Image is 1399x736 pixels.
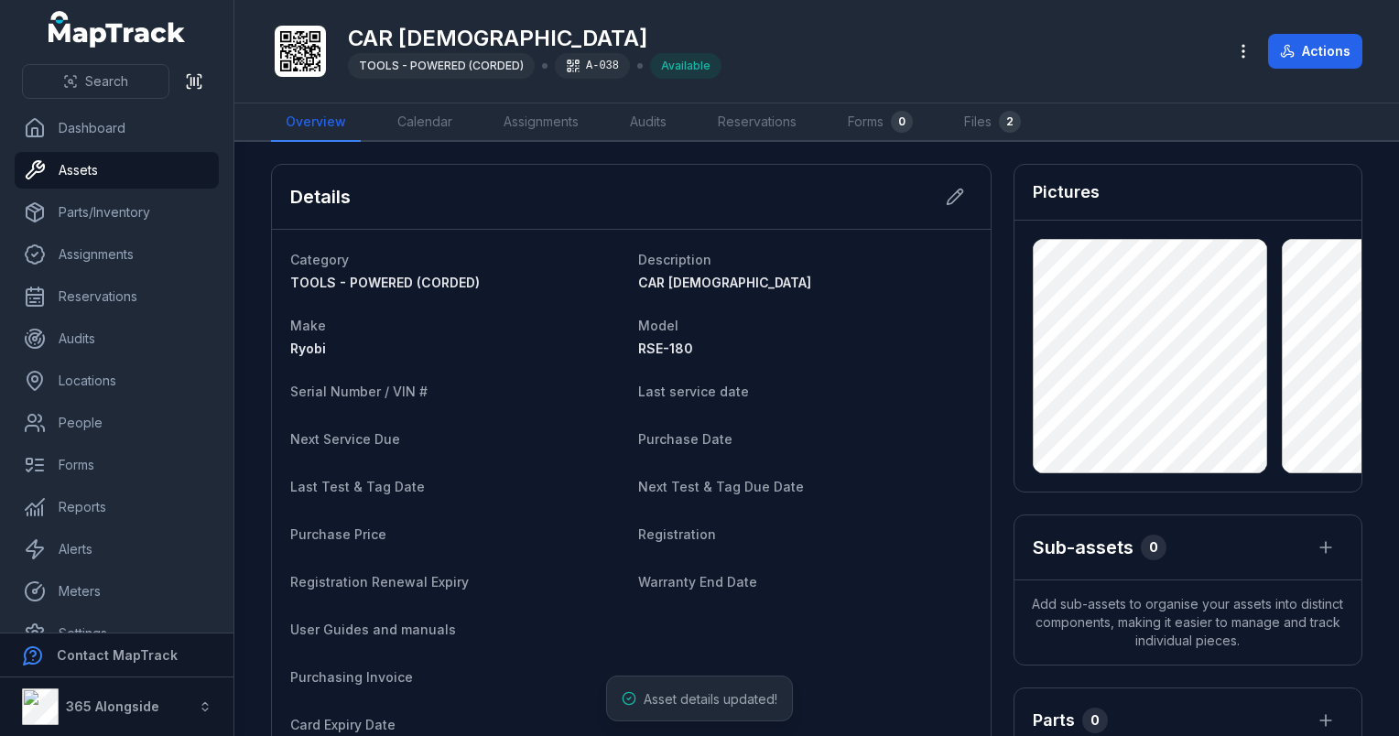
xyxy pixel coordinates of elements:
[290,341,326,356] span: Ryobi
[1141,535,1166,560] div: 0
[638,275,811,290] span: CAR [DEMOGRAPHIC_DATA]
[638,341,693,356] span: RSE-180
[49,11,186,48] a: MapTrack
[22,64,169,99] button: Search
[703,103,811,142] a: Reservations
[383,103,467,142] a: Calendar
[290,384,428,399] span: Serial Number / VIN #
[644,691,777,707] span: Asset details updated!
[1033,708,1075,733] h3: Parts
[290,318,326,333] span: Make
[359,59,524,72] span: TOOLS - POWERED (CORDED)
[290,479,425,494] span: Last Test & Tag Date
[15,194,219,231] a: Parts/Inventory
[638,431,732,447] span: Purchase Date
[638,526,716,542] span: Registration
[15,405,219,441] a: People
[15,489,219,525] a: Reports
[15,447,219,483] a: Forms
[15,236,219,273] a: Assignments
[290,526,386,542] span: Purchase Price
[638,384,749,399] span: Last service date
[290,717,396,732] span: Card Expiry Date
[290,669,413,685] span: Purchasing Invoice
[290,184,351,210] h2: Details
[348,24,721,53] h1: CAR [DEMOGRAPHIC_DATA]
[290,622,456,637] span: User Guides and manuals
[650,53,721,79] div: Available
[555,53,630,79] div: A-038
[833,103,927,142] a: Forms0
[999,111,1021,133] div: 2
[290,275,480,290] span: TOOLS - POWERED (CORDED)
[1033,535,1133,560] h2: Sub-assets
[1268,34,1362,69] button: Actions
[1014,580,1361,665] span: Add sub-assets to organise your assets into distinct components, making it easier to manage and t...
[638,479,804,494] span: Next Test & Tag Due Date
[638,318,678,333] span: Model
[15,152,219,189] a: Assets
[290,431,400,447] span: Next Service Due
[1033,179,1100,205] h3: Pictures
[15,278,219,315] a: Reservations
[1082,708,1108,733] div: 0
[949,103,1036,142] a: Files2
[15,615,219,652] a: Settings
[489,103,593,142] a: Assignments
[66,698,159,714] strong: 365 Alongside
[638,574,757,590] span: Warranty End Date
[15,531,219,568] a: Alerts
[57,647,178,663] strong: Contact MapTrack
[271,103,361,142] a: Overview
[891,111,913,133] div: 0
[290,252,349,267] span: Category
[15,363,219,399] a: Locations
[15,573,219,610] a: Meters
[85,72,128,91] span: Search
[15,110,219,146] a: Dashboard
[290,574,469,590] span: Registration Renewal Expiry
[15,320,219,357] a: Audits
[615,103,681,142] a: Audits
[638,252,711,267] span: Description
